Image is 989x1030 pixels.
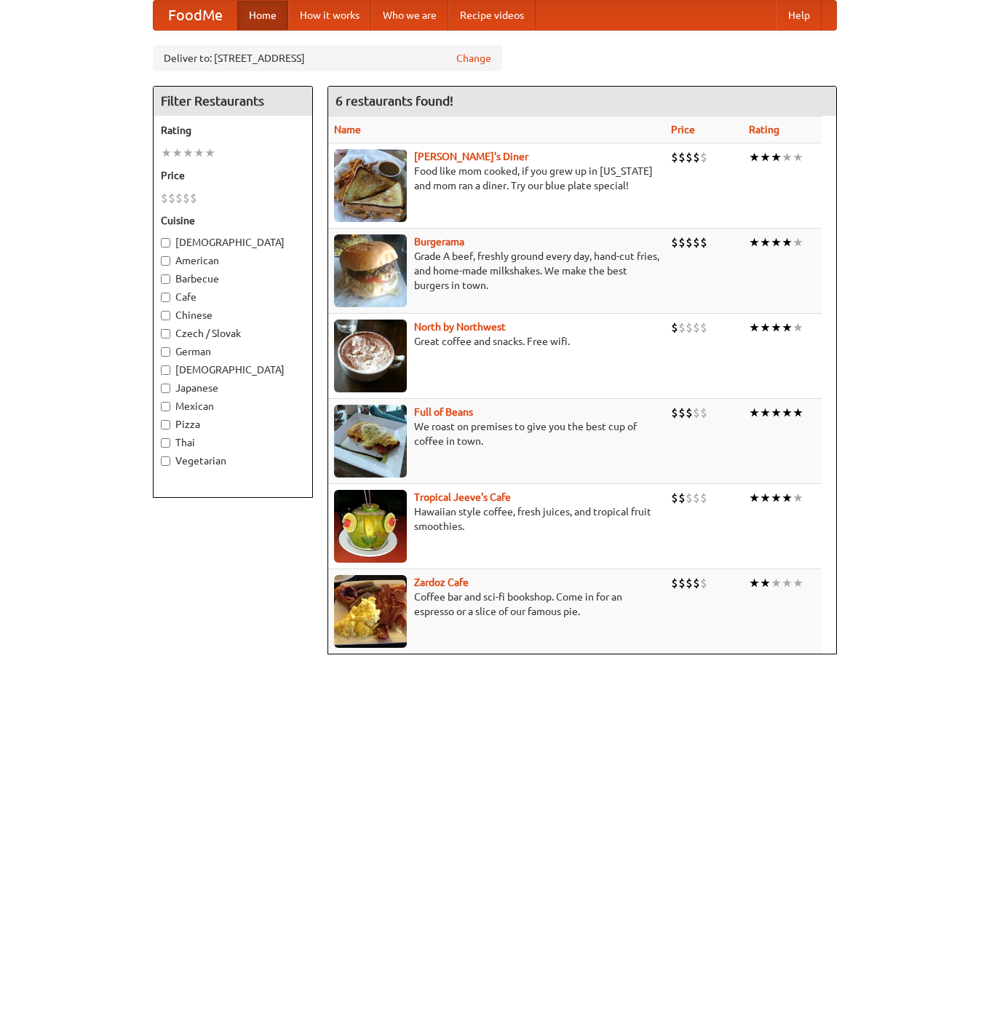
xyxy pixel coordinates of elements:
[204,145,215,161] li: ★
[414,406,473,418] b: Full of Beans
[760,575,771,591] li: ★
[671,149,678,165] li: $
[161,311,170,320] input: Chinese
[782,234,793,250] li: ★
[161,293,170,302] input: Cafe
[749,124,779,135] a: Rating
[334,419,659,448] p: We roast on premises to give you the best cup of coffee in town.
[161,435,305,450] label: Thai
[161,381,305,395] label: Japanese
[700,149,707,165] li: $
[183,190,190,206] li: $
[749,490,760,506] li: ★
[334,590,659,619] p: Coffee bar and sci-fi bookshop. Come in for an espresso or a slice of our famous pie.
[700,490,707,506] li: $
[749,320,760,336] li: ★
[161,272,305,286] label: Barbecue
[161,123,305,138] h5: Rating
[771,234,782,250] li: ★
[161,326,305,341] label: Czech / Slovak
[175,190,183,206] li: $
[782,575,793,591] li: ★
[771,149,782,165] li: ★
[782,405,793,421] li: ★
[161,344,305,359] label: German
[335,94,453,108] ng-pluralize: 6 restaurants found!
[161,290,305,304] label: Cafe
[671,124,695,135] a: Price
[760,490,771,506] li: ★
[686,234,693,250] li: $
[288,1,371,30] a: How it works
[760,149,771,165] li: ★
[793,149,803,165] li: ★
[161,190,168,206] li: $
[686,490,693,506] li: $
[414,577,469,588] a: Zardoz Cafe
[760,405,771,421] li: ★
[334,124,361,135] a: Name
[414,491,511,503] a: Tropical Jeeve's Cafe
[749,405,760,421] li: ★
[161,363,305,377] label: [DEMOGRAPHIC_DATA]
[161,453,305,468] label: Vegetarian
[776,1,822,30] a: Help
[334,334,659,349] p: Great coffee and snacks. Free wifi.
[194,145,204,161] li: ★
[678,320,686,336] li: $
[760,234,771,250] li: ★
[700,234,707,250] li: $
[371,1,448,30] a: Who we are
[334,504,659,534] p: Hawaiian style coffee, fresh juices, and tropical fruit smoothies.
[693,149,700,165] li: $
[161,438,170,448] input: Thai
[183,145,194,161] li: ★
[782,490,793,506] li: ★
[161,365,170,375] input: [DEMOGRAPHIC_DATA]
[700,405,707,421] li: $
[686,320,693,336] li: $
[749,234,760,250] li: ★
[693,234,700,250] li: $
[161,402,170,411] input: Mexican
[161,347,170,357] input: German
[671,575,678,591] li: $
[686,405,693,421] li: $
[693,405,700,421] li: $
[771,575,782,591] li: ★
[334,405,407,478] img: beans.jpg
[693,320,700,336] li: $
[760,320,771,336] li: ★
[771,405,782,421] li: ★
[771,320,782,336] li: ★
[678,575,686,591] li: $
[161,417,305,432] label: Pizza
[671,490,678,506] li: $
[161,145,172,161] li: ★
[161,238,170,247] input: [DEMOGRAPHIC_DATA]
[161,253,305,268] label: American
[693,575,700,591] li: $
[414,151,528,162] a: [PERSON_NAME]'s Diner
[161,384,170,393] input: Japanese
[334,149,407,222] img: sallys.jpg
[749,575,760,591] li: ★
[414,321,506,333] b: North by Northwest
[161,456,170,466] input: Vegetarian
[671,320,678,336] li: $
[793,320,803,336] li: ★
[161,399,305,413] label: Mexican
[334,490,407,563] img: jeeves.jpg
[700,575,707,591] li: $
[793,234,803,250] li: ★
[334,249,659,293] p: Grade A beef, freshly ground every day, hand-cut fries, and home-made milkshakes. We make the bes...
[771,490,782,506] li: ★
[161,235,305,250] label: [DEMOGRAPHIC_DATA]
[793,575,803,591] li: ★
[782,149,793,165] li: ★
[749,149,760,165] li: ★
[168,190,175,206] li: $
[793,490,803,506] li: ★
